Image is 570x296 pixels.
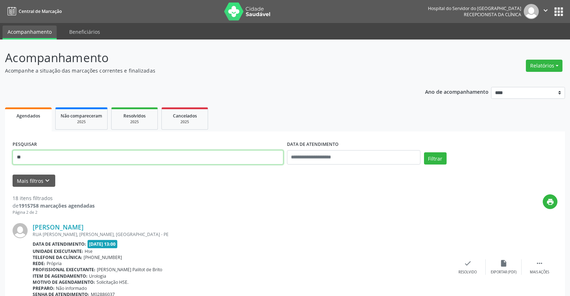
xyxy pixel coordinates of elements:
span: Recepcionista da clínica [464,11,521,18]
div: Exportar (PDF) [491,270,517,275]
div: Hospital do Servidor do [GEOGRAPHIC_DATA] [428,5,521,11]
img: img [13,223,28,238]
i: print [546,198,554,206]
span: Resolvidos [123,113,146,119]
div: de [13,202,95,209]
strong: 1915758 marcações agendadas [19,202,95,209]
div: Mais ações [530,270,549,275]
b: Unidade executante: [33,248,83,254]
div: Resolvido [458,270,477,275]
div: 2025 [61,119,102,125]
button: Relatórios [526,60,562,72]
span: Própria [47,260,62,267]
b: Telefone da clínica: [33,254,82,260]
i:  [542,6,550,14]
button: Filtrar [424,152,447,165]
b: Profissional executante: [33,267,95,273]
div: Página 2 de 2 [13,209,95,216]
div: 18 itens filtrados [13,194,95,202]
span: Central de Marcação [19,8,62,14]
b: Item de agendamento: [33,273,88,279]
label: DATA DE ATENDIMENTO [287,139,339,150]
div: 2025 [117,119,152,125]
button: print [543,194,557,209]
div: RUA [PERSON_NAME], [PERSON_NAME], [GEOGRAPHIC_DATA] - PE [33,231,450,237]
span: Solicitação HSE. [96,279,128,285]
span: Agendados [17,113,40,119]
a: Beneficiários [64,26,105,38]
span: [PERSON_NAME] Palitot de Brito [97,267,162,273]
b: Motivo de agendamento: [33,279,95,285]
a: Central de Marcação [5,5,62,17]
a: [PERSON_NAME] [33,223,84,231]
span: Não compareceram [61,113,102,119]
p: Acompanhamento [5,49,397,67]
span: Não informado [56,285,87,291]
p: Ano de acompanhamento [425,87,489,96]
span: [PHONE_NUMBER] [84,254,122,260]
button:  [539,4,552,19]
span: Hse [85,248,93,254]
b: Data de atendimento: [33,241,86,247]
button: apps [552,5,565,18]
button: Mais filtroskeyboard_arrow_down [13,175,55,187]
span: [DATE] 13:00 [88,240,118,248]
img: img [524,4,539,19]
i: keyboard_arrow_down [43,177,51,185]
div: 2025 [167,119,203,125]
i: insert_drive_file [500,259,508,267]
span: Urologia [89,273,106,279]
label: PESQUISAR [13,139,37,150]
span: Cancelados [173,113,197,119]
p: Acompanhe a situação das marcações correntes e finalizadas [5,67,397,74]
b: Rede: [33,260,45,267]
i: check [464,259,472,267]
i:  [536,259,543,267]
b: Preparo: [33,285,55,291]
a: Acompanhamento [3,26,57,40]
